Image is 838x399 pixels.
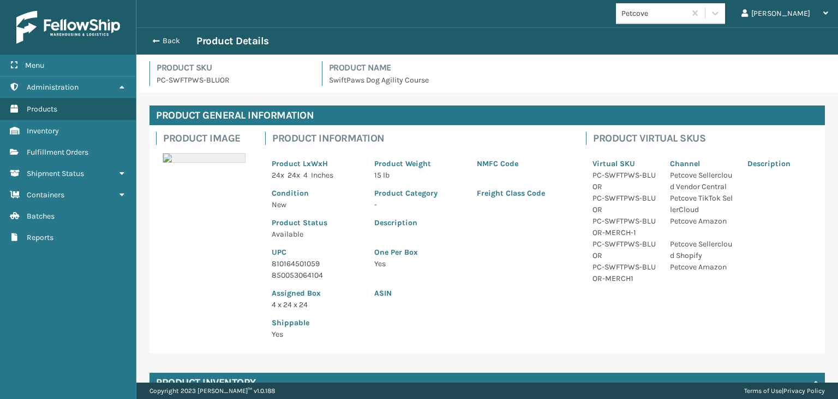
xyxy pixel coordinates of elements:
[592,158,657,169] p: Virtual SKU
[374,287,566,299] p: ASIN
[329,61,825,74] h4: Product Name
[592,215,657,238] p: PC-SWFTPWS-BLUOR-MERCH-1
[311,171,333,180] span: Inches
[592,169,657,192] p: PC-SWFTPWS-BLUOR
[272,187,361,199] p: Condition
[272,158,361,169] p: Product LxWxH
[744,387,782,395] a: Terms of Use
[593,132,818,145] h4: Product Virtual SKUs
[146,36,196,46] button: Back
[592,192,657,215] p: PC-SWFTPWS-BLUOR
[156,376,256,389] h4: Product Inventory
[27,233,53,242] span: Reports
[149,105,825,125] h4: Product General Information
[272,328,361,340] p: Yes
[196,34,269,48] h3: Product Details
[374,158,464,169] p: Product Weight
[783,387,825,395] a: Privacy Policy
[163,132,252,145] h4: Product Image
[272,247,361,258] p: UPC
[272,228,361,240] p: Available
[670,215,734,227] p: Petcove Amazon
[25,61,44,70] span: Menu
[272,269,361,281] p: 850053064104
[27,104,57,114] span: Products
[272,217,361,228] p: Product Status
[621,8,686,19] div: Petcove
[477,158,566,169] p: NMFC Code
[149,383,275,399] p: Copyright 2023 [PERSON_NAME]™ v 1.0.188
[27,83,79,92] span: Administration
[157,74,309,86] p: PC-SWFTPWS-BLUOR
[16,11,120,44] img: logo
[27,126,59,136] span: Inventory
[27,190,64,199] span: Containers
[374,199,464,210] p: -
[163,153,246,163] img: 51104088640_40f294f443_o-scaled-700x700.jpg
[272,317,361,328] p: Shippable
[27,148,88,157] span: Fulfillment Orders
[272,132,573,145] h4: Product Information
[303,171,308,180] span: 4
[744,383,825,399] div: |
[477,187,566,199] p: Freight Class Code
[374,258,566,269] p: Yes
[272,171,284,180] span: 24 x
[272,258,361,269] p: 810164501059
[670,158,734,169] p: Channel
[157,61,309,74] h4: Product SKU
[288,171,300,180] span: 24 x
[272,299,361,310] p: 4 x 24 x 24
[374,217,566,228] p: Description
[27,169,84,178] span: Shipment Status
[374,171,390,180] span: 15 lb
[27,212,55,221] span: Batches
[670,169,734,192] p: Petcove Sellercloud Vendor Central
[272,287,361,299] p: Assigned Box
[747,158,812,169] p: Description
[592,238,657,261] p: PC-SWFTPWS-BLUOR
[272,199,361,210] p: New
[374,247,566,258] p: One Per Box
[670,238,734,261] p: Petcove Sellercloud Shopify
[374,187,464,199] p: Product Category
[670,261,734,273] p: Petcove Amazon
[329,74,825,86] p: SwiftPaws Dog Agility Course
[670,192,734,215] p: Petcove TikTok SellerCloud
[592,261,657,284] p: PC-SWFTPWS-BLUOR-MERCH1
